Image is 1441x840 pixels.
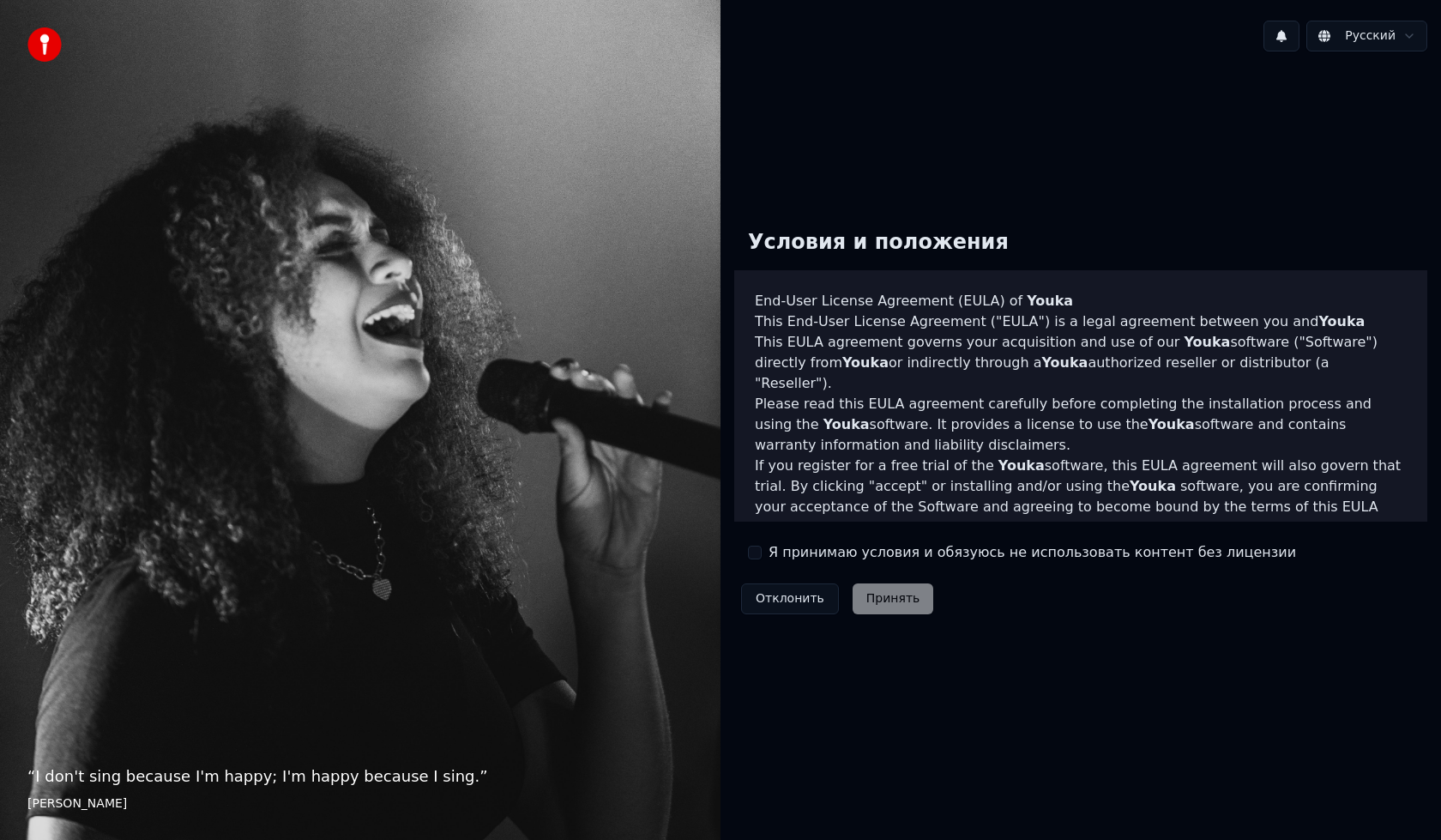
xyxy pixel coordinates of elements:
span: Youka [998,457,1045,474]
p: “ I don't sing because I'm happy; I'm happy because I sing. ” [27,764,693,789]
span: Youka [1130,478,1176,494]
p: If you register for a free trial of the software, this EULA agreement will also govern that trial... [755,456,1407,538]
img: youka [27,27,62,62]
p: This End-User License Agreement ("EULA") is a legal agreement between you and [755,311,1407,332]
span: Youka [823,416,870,432]
span: Youka [1184,334,1230,350]
button: Отклонить [741,583,839,614]
span: Youka [1149,416,1195,432]
span: Youka [1318,313,1365,329]
div: Условия и положения [734,215,1022,270]
h3: End-User License Agreement (EULA) of [755,291,1407,311]
span: Youka [842,354,889,371]
p: Please read this EULA agreement carefully before completing the installation process and using th... [755,394,1407,456]
span: Youka [1027,293,1073,309]
label: Я принимаю условия и обязуюсь не использовать контент без лицензии [769,542,1296,563]
footer: [PERSON_NAME] [27,795,693,813]
span: Youka [1041,354,1088,371]
p: This EULA agreement governs your acquisition and use of our software ("Software") directly from o... [755,332,1407,394]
